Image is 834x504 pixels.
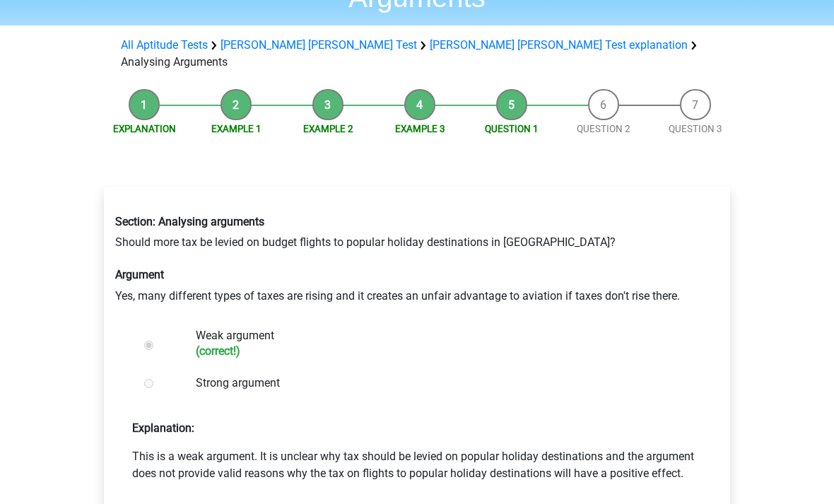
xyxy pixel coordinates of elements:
[115,216,719,229] h6: Section: Analysing arguments
[132,449,702,483] p: This is a weak argument. It is unclear why tax should be levied on popular holiday destinations a...
[430,39,688,52] a: [PERSON_NAME] [PERSON_NAME] Test explanation
[132,422,194,435] strong: Explanation:
[395,124,445,135] a: Example 3
[211,124,262,135] a: Example 1
[303,124,353,135] a: Example 2
[105,204,729,316] div: Should more tax be levied on budget flights to popular holiday destinations in [GEOGRAPHIC_DATA]?...
[113,124,176,135] a: Explanation
[669,124,722,135] a: Question 3
[485,124,539,135] a: Question 1
[115,269,719,282] h6: Argument
[196,328,685,358] label: Weak argument
[196,345,685,358] h6: (correct!)
[221,39,417,52] a: [PERSON_NAME] [PERSON_NAME] Test
[196,375,685,392] label: Strong argument
[577,124,630,135] a: Question 2
[115,37,719,71] div: Analysing Arguments
[121,39,208,52] a: All Aptitude Tests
